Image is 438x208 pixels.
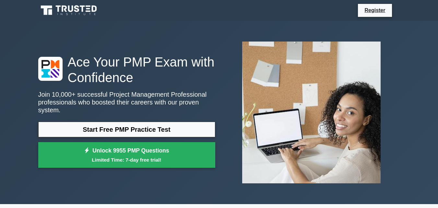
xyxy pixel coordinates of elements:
[38,54,215,85] h1: Ace Your PMP Exam with Confidence
[361,6,389,14] a: Register
[38,122,215,137] a: Start Free PMP Practice Test
[46,156,207,164] small: Limited Time: 7-day free trial!
[38,142,215,168] a: Unlock 9955 PMP QuestionsLimited Time: 7-day free trial!
[38,91,215,114] p: Join 10,000+ successful Project Management Professional professionals who boosted their careers w...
